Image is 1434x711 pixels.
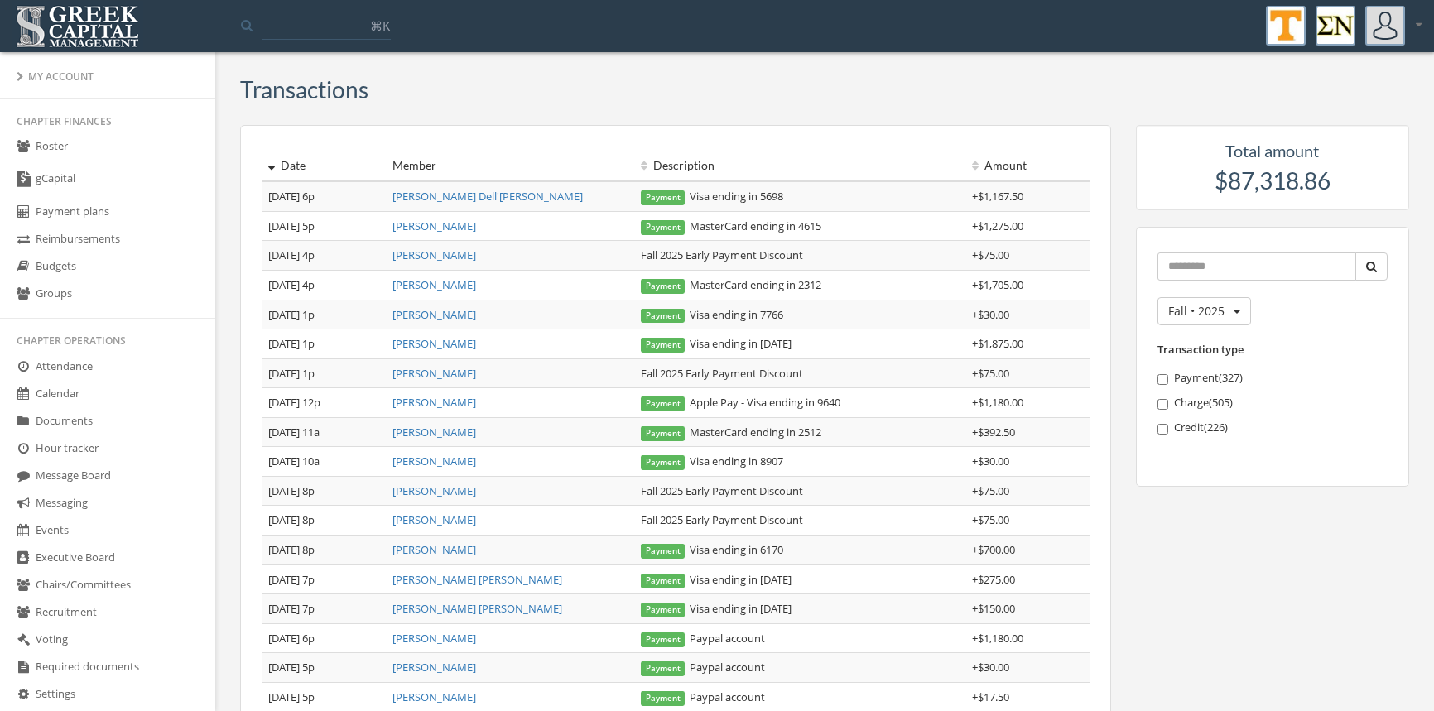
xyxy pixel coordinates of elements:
td: [DATE] 6p [262,623,386,653]
span: Payment [641,544,686,559]
div: Date [268,157,379,174]
span: + $1,275.00 [972,219,1023,233]
td: [DATE] 10a [262,447,386,477]
a: [PERSON_NAME] [392,660,476,675]
span: Fall • 2025 [1168,303,1225,319]
div: Amount [972,157,1083,174]
span: + $1,180.00 [972,395,1023,410]
span: + $150.00 [972,601,1015,616]
span: Paypal account [641,660,766,675]
span: + $1,705.00 [972,277,1023,292]
span: Paypal account [641,689,766,704]
span: Visa ending in 6170 [641,542,784,557]
span: Payment [641,396,686,411]
span: Payment [641,338,686,353]
input: Credit(226) [1157,424,1168,435]
a: [PERSON_NAME] [392,689,476,704]
span: Visa ending in [DATE] [641,336,792,351]
td: Fall 2025 Early Payment Discount [634,241,965,271]
a: [PERSON_NAME] [PERSON_NAME] [392,601,562,616]
span: + $1,875.00 [972,336,1023,351]
span: Payment [641,455,686,470]
span: + $392.50 [972,425,1015,440]
td: [DATE] 5p [262,211,386,241]
a: [PERSON_NAME] [PERSON_NAME] [392,572,562,587]
td: [DATE] 7p [262,564,386,594]
span: Visa ending in 7766 [641,307,784,322]
div: Member [392,157,628,174]
label: Credit ( 226 ) [1157,420,1388,436]
span: Visa ending in 5698 [641,189,784,204]
td: [DATE] 5p [262,653,386,683]
td: [DATE] 8p [262,506,386,536]
span: Payment [641,309,686,324]
span: MasterCard ending in 4615 [641,219,822,233]
span: Payment [641,279,686,294]
span: Payment [641,661,686,676]
a: [PERSON_NAME] [392,366,476,381]
a: [PERSON_NAME] [392,512,476,527]
span: ⌘K [370,17,390,34]
td: [DATE] 12p [262,388,386,418]
span: Payment [641,220,686,235]
span: Payment [641,603,686,617]
span: Apple Pay - Visa ending in 9640 [641,395,841,410]
span: Payment [641,426,686,441]
td: [DATE] 8p [262,536,386,565]
td: Fall 2025 Early Payment Discount [634,476,965,506]
span: Payment [641,574,686,588]
input: Payment(327) [1157,374,1168,385]
label: Payment ( 327 ) [1157,370,1388,387]
td: Fall 2025 Early Payment Discount [634,506,965,536]
span: + $30.00 [972,454,1009,468]
td: [DATE] 4p [262,270,386,300]
span: Visa ending in [DATE] [641,601,792,616]
h5: Total amount [1152,142,1393,160]
a: [PERSON_NAME] [392,631,476,646]
span: + $75.00 [972,366,1009,381]
span: $87,318.86 [1215,166,1331,195]
div: My Account [17,70,199,84]
label: Charge ( 505 ) [1157,395,1388,411]
input: Charge(505) [1157,399,1168,410]
span: MasterCard ending in 2312 [641,277,822,292]
a: [PERSON_NAME] [392,307,476,322]
td: [DATE] 11a [262,417,386,447]
button: Fall • 2025 [1157,297,1251,325]
a: [PERSON_NAME] [392,542,476,557]
span: Visa ending in 8907 [641,454,784,468]
span: + $275.00 [972,572,1015,587]
span: Paypal account [641,631,766,646]
td: [DATE] 1p [262,329,386,359]
span: + $75.00 [972,512,1009,527]
td: [DATE] 1p [262,358,386,388]
span: + $75.00 [972,247,1009,262]
td: Fall 2025 Early Payment Discount [634,358,965,388]
a: [PERSON_NAME] [392,336,476,351]
a: [PERSON_NAME] [392,277,476,292]
td: [DATE] 1p [262,300,386,329]
td: [DATE] 6p [262,181,386,211]
a: [PERSON_NAME] [392,425,476,440]
span: Payment [641,691,686,706]
a: [PERSON_NAME] [392,247,476,262]
span: + $30.00 [972,660,1009,675]
a: [PERSON_NAME] [392,454,476,468]
span: + $700.00 [972,542,1015,557]
a: [PERSON_NAME] [392,483,476,498]
span: + $1,180.00 [972,631,1023,646]
h3: Transactions [240,77,368,103]
a: [PERSON_NAME] [392,219,476,233]
span: + $1,167.50 [972,189,1023,204]
span: + $30.00 [972,307,1009,322]
td: [DATE] 4p [262,241,386,271]
span: MasterCard ending in 2512 [641,425,822,440]
span: Payment [641,632,686,647]
a: [PERSON_NAME] Dell'[PERSON_NAME] [392,189,583,204]
span: Visa ending in [DATE] [641,572,792,587]
div: Description [641,157,959,174]
a: [PERSON_NAME] [392,395,476,410]
span: + $75.00 [972,483,1009,498]
label: Transaction type [1157,342,1244,358]
td: [DATE] 8p [262,476,386,506]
